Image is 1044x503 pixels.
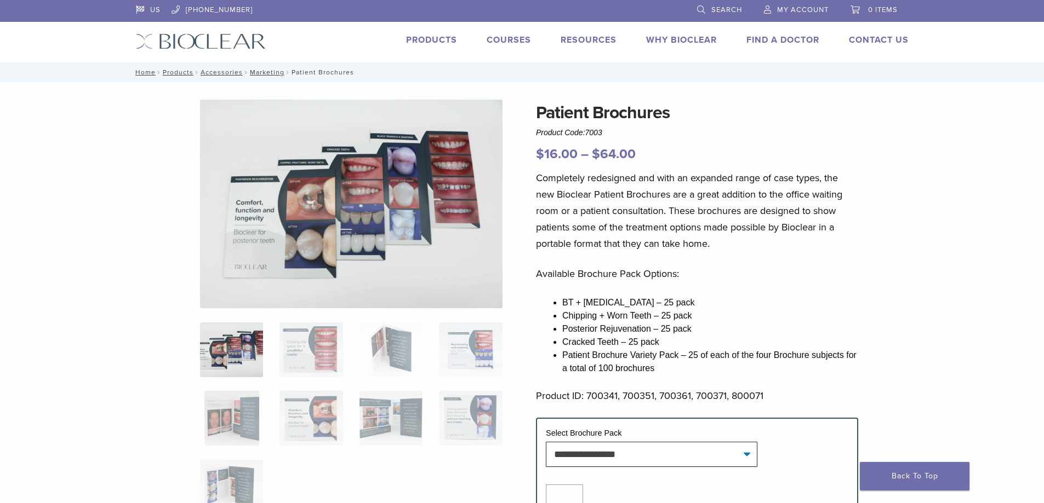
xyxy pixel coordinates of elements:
li: Cracked Teeth – 25 pack [562,336,858,349]
img: New-Patient-Brochures_All-Four-1920x1326-1-324x324.jpg [200,322,263,377]
img: Patient Brochures - Image 7 [360,391,423,446]
a: Home [132,68,156,76]
li: Posterior Rejuvenation – 25 pack [562,322,858,336]
label: Select Brochure Pack [546,429,621,437]
span: 7003 [585,128,602,137]
li: BT + [MEDICAL_DATA] – 25 pack [562,296,858,309]
a: Resources [561,34,617,45]
li: Patient Brochure Variety Pack – 25 of each of the four Brochure subjects for a total of 100 broch... [562,349,858,375]
li: Chipping + Worn Teeth – 25 pack [562,309,858,322]
span: My Account [777,5,829,14]
a: Products [406,34,457,45]
img: Bioclear [136,33,266,49]
span: Product Code: [536,128,602,137]
nav: Patient Brochures [128,62,917,82]
span: / [193,70,201,75]
a: Courses [487,34,531,45]
p: Completely redesigned and with an expanded range of case types, the new Bioclear Patient Brochure... [536,170,858,252]
img: New-Patient-Brochures_All-Four-1920x1326-1.jpg [200,100,503,308]
img: Patient Brochures - Image 8 [439,391,502,446]
a: Back To Top [860,462,969,490]
h1: Patient Brochures [536,100,858,126]
span: / [284,70,292,75]
img: Patient Brochures - Image 3 [360,322,423,377]
bdi: 16.00 [536,146,578,162]
span: – [581,146,589,162]
p: Available Brochure Pack Options: [536,265,858,282]
a: Contact Us [849,34,909,45]
a: Find A Doctor [746,34,819,45]
img: Patient Brochures - Image 2 [279,322,343,377]
a: Products [163,68,193,76]
span: / [243,70,250,75]
a: Why Bioclear [646,34,717,45]
a: Accessories [201,68,243,76]
bdi: 64.00 [592,146,636,162]
img: Patient Brochures - Image 5 [204,391,259,446]
span: / [156,70,163,75]
img: Patient Brochures - Image 4 [439,322,502,377]
span: $ [592,146,600,162]
p: Product ID: 700341, 700351, 700361, 700371, 800071 [536,388,858,404]
img: Patient Brochures - Image 6 [279,391,343,446]
span: $ [536,146,544,162]
span: 0 items [868,5,898,14]
a: Marketing [250,68,284,76]
span: Search [711,5,742,14]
